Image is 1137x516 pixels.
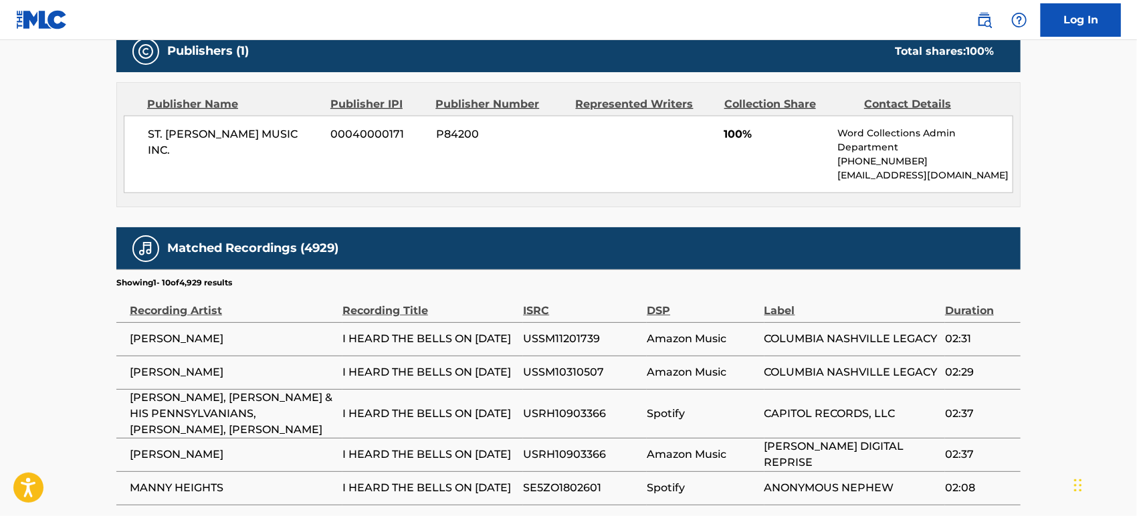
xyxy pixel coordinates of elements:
[130,331,336,347] span: [PERSON_NAME]
[895,43,994,59] div: Total shares:
[764,364,938,380] span: COLUMBIA NASHVILLE LEGACY
[945,406,1014,422] span: 02:37
[342,480,516,496] span: I HEARD THE BELLS ON [DATE]
[764,406,938,422] span: CAPITOL RECORDS, LLC
[1006,7,1033,33] div: Help
[966,45,994,57] span: 100 %
[945,331,1014,347] span: 02:31
[436,126,566,142] span: P84200
[647,406,757,422] span: Spotify
[1041,3,1121,37] a: Log In
[647,289,757,319] div: DSP
[523,364,640,380] span: USSM10310507
[764,438,938,471] span: [PERSON_NAME] DIGITAL REPRISE
[576,96,714,112] div: Represented Writers
[945,364,1014,380] span: 02:29
[945,289,1014,319] div: Duration
[130,446,336,463] span: [PERSON_NAME]
[523,406,640,422] span: USRH10903366
[138,241,154,257] img: Matched Recordings
[976,12,993,28] img: search
[138,43,154,59] img: Publishers
[838,168,1013,182] p: [EMAIL_ADDRESS][DOMAIN_NAME]
[1011,12,1027,28] img: help
[342,364,516,380] span: I HEARD THE BELLS ON [DATE]
[523,480,640,496] span: SE5ZO1802601
[523,446,640,463] span: USRH10903366
[945,480,1014,496] span: 02:08
[945,446,1014,463] span: 02:37
[435,96,565,112] div: Publisher Number
[838,154,1013,168] p: [PHONE_NUMBER]
[130,289,336,319] div: Recording Artist
[647,331,757,347] span: Amazon Music
[523,289,640,319] div: ISRC
[342,446,516,463] span: I HEARD THE BELLS ON [DATE]
[764,289,938,319] div: Label
[331,126,426,142] span: 00040000171
[342,406,516,422] span: I HEARD THE BELLS ON [DATE]
[330,96,425,112] div: Publisher IPI
[864,96,994,112] div: Contact Details
[342,289,516,319] div: Recording Title
[116,277,232,289] p: Showing 1 - 10 of 4,929 results
[647,446,757,463] span: Amazon Music
[764,331,938,347] span: COLUMBIA NASHVILLE LEGACY
[130,390,336,438] span: [PERSON_NAME], [PERSON_NAME] & HIS PENNSYLVANIANS, [PERSON_NAME], [PERSON_NAME]
[148,126,321,158] span: ST. [PERSON_NAME] MUSIC INC.
[1070,452,1137,516] iframe: Chat Widget
[167,241,338,256] h5: Matched Recordings (4929)
[724,126,828,142] span: 100%
[724,96,854,112] div: Collection Share
[971,7,998,33] a: Public Search
[523,331,640,347] span: USSM11201739
[130,364,336,380] span: [PERSON_NAME]
[147,96,320,112] div: Publisher Name
[130,480,336,496] span: MANNY HEIGHTS
[1074,465,1082,505] div: Drag
[764,480,938,496] span: ANONYMOUS NEPHEW
[647,480,757,496] span: Spotify
[342,331,516,347] span: I HEARD THE BELLS ON [DATE]
[167,43,249,59] h5: Publishers (1)
[647,364,757,380] span: Amazon Music
[16,10,68,29] img: MLC Logo
[838,126,1013,154] p: Word Collections Admin Department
